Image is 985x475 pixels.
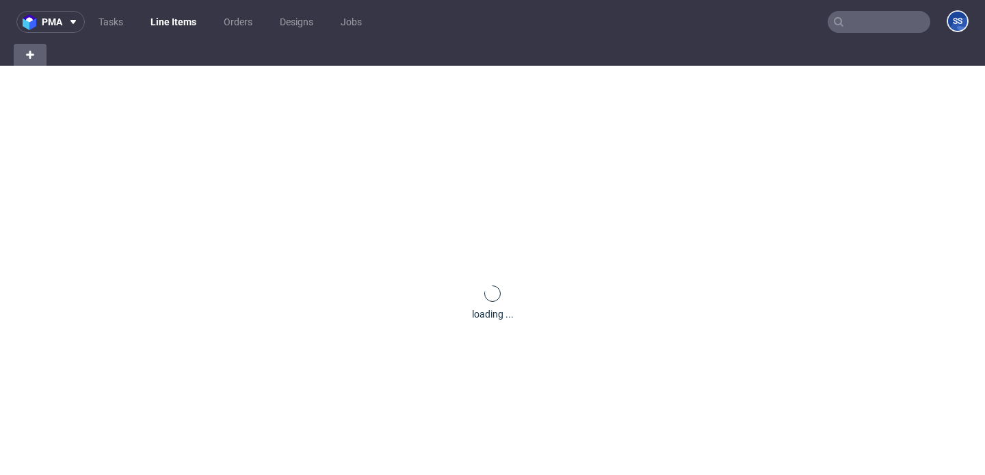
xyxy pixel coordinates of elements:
a: Designs [272,11,321,33]
a: Jobs [332,11,370,33]
figcaption: SS [948,12,967,31]
button: pma [16,11,85,33]
a: Line Items [142,11,205,33]
div: loading ... [472,307,514,321]
img: logo [23,14,42,30]
a: Orders [215,11,261,33]
span: pma [42,17,62,27]
a: Tasks [90,11,131,33]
